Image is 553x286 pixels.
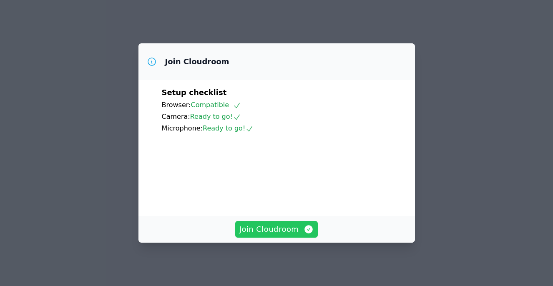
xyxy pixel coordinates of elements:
h3: Join Cloudroom [165,57,229,67]
span: Ready to go! [190,113,241,120]
span: Ready to go! [203,124,254,132]
span: Microphone: [162,124,203,132]
span: Join Cloudroom [239,223,314,235]
button: Join Cloudroom [235,221,318,238]
span: Setup checklist [162,88,227,97]
span: Camera: [162,113,190,120]
span: Browser: [162,101,191,109]
span: Compatible [191,101,241,109]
